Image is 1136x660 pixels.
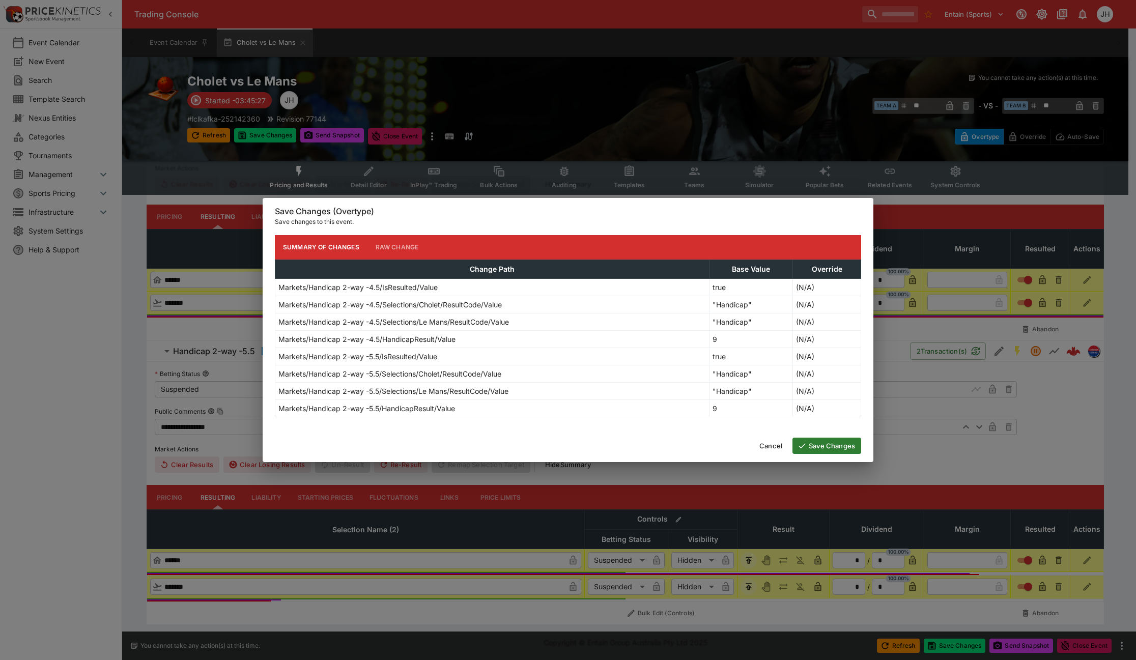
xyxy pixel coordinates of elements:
p: Save changes to this event. [275,217,861,227]
td: (N/A) [793,278,861,296]
p: Markets/Handicap 2-way -4.5/Selections/Le Mans/ResultCode/Value [278,317,509,327]
td: "Handicap" [709,365,793,382]
td: (N/A) [793,348,861,365]
th: Override [793,260,861,278]
p: Markets/Handicap 2-way -5.5/HandicapResult/Value [278,403,455,414]
td: (N/A) [793,313,861,330]
th: Change Path [275,260,709,278]
p: Markets/Handicap 2-way -5.5/IsResulted/Value [278,351,437,362]
p: Markets/Handicap 2-way -4.5/IsResulted/Value [278,282,438,293]
button: Cancel [753,438,788,454]
button: Save Changes [792,438,861,454]
td: (N/A) [793,382,861,399]
td: "Handicap" [709,382,793,399]
th: Base Value [709,260,793,278]
td: (N/A) [793,296,861,313]
td: 9 [709,399,793,417]
td: true [709,278,793,296]
p: Markets/Handicap 2-way -5.5/Selections/Cholet/ResultCode/Value [278,368,501,379]
td: "Handicap" [709,313,793,330]
button: Summary of Changes [275,235,367,260]
td: (N/A) [793,330,861,348]
button: Raw Change [367,235,427,260]
p: Markets/Handicap 2-way -5.5/Selections/Le Mans/ResultCode/Value [278,386,508,396]
p: Markets/Handicap 2-way -4.5/Selections/Cholet/ResultCode/Value [278,299,502,310]
h6: Save Changes (Overtype) [275,206,861,217]
td: (N/A) [793,365,861,382]
td: (N/A) [793,399,861,417]
td: true [709,348,793,365]
p: Markets/Handicap 2-way -4.5/HandicapResult/Value [278,334,456,345]
td: "Handicap" [709,296,793,313]
td: 9 [709,330,793,348]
